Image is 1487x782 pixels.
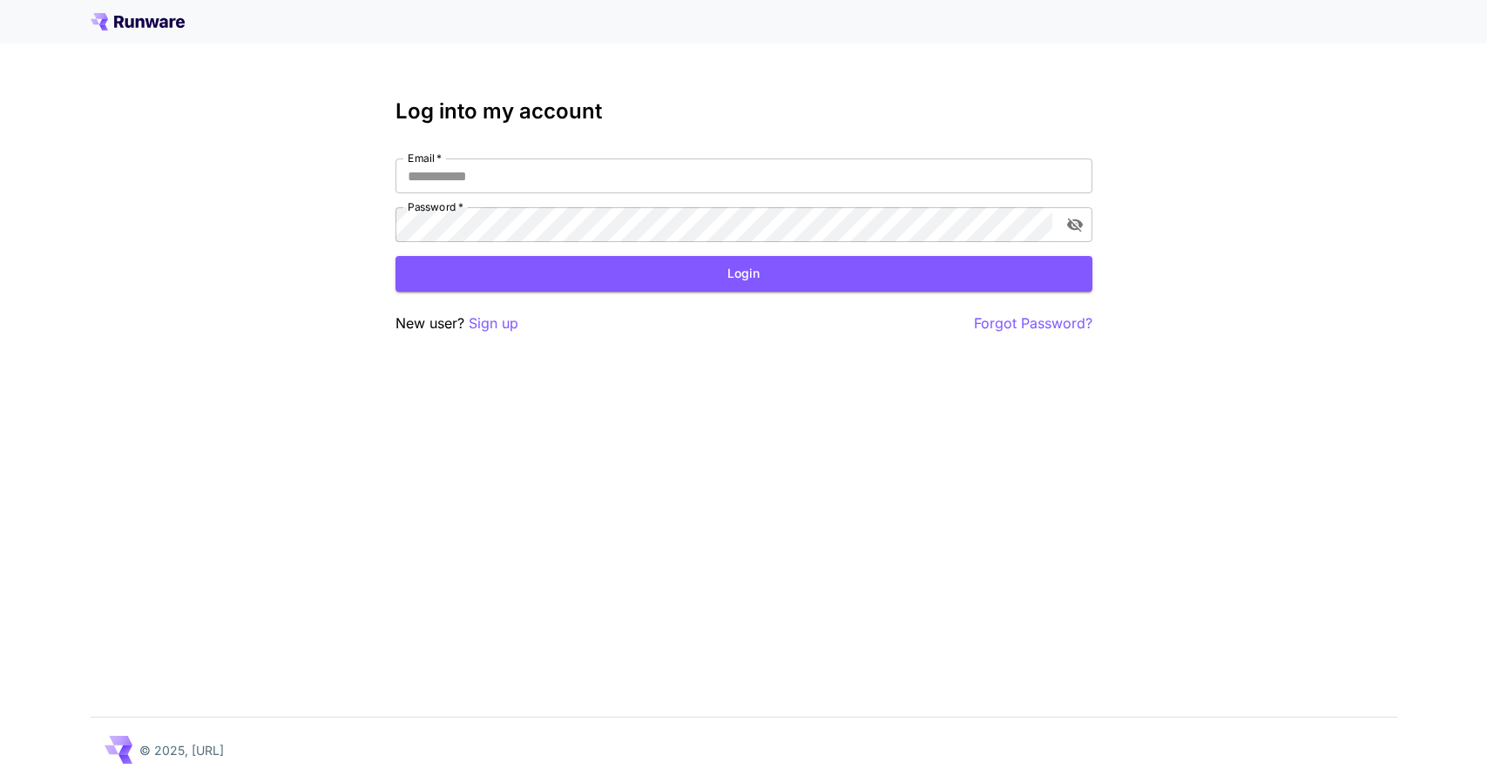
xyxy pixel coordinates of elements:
label: Email [408,151,442,165]
button: Forgot Password? [974,313,1092,334]
p: © 2025, [URL] [139,741,224,759]
label: Password [408,199,463,214]
button: Login [395,256,1092,292]
button: toggle password visibility [1059,209,1091,240]
p: New user? [395,313,518,334]
h3: Log into my account [395,99,1092,124]
button: Sign up [469,313,518,334]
